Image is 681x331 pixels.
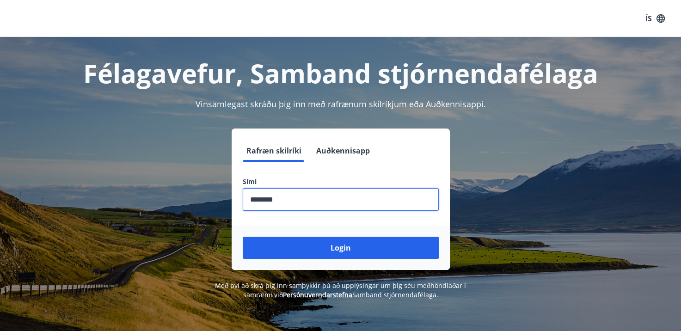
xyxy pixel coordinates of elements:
[243,177,439,186] label: Sími
[215,281,466,299] span: Með því að skrá þig inn samþykkir þú að upplýsingar um þig séu meðhöndlaðar í samræmi við Samband...
[640,10,670,27] button: ÍS
[19,55,663,91] h1: Félagavefur, Samband stjórnendafélaga
[313,140,374,162] button: Auðkennisapp
[243,140,305,162] button: Rafræn skilríki
[196,98,486,110] span: Vinsamlegast skráðu þig inn með rafrænum skilríkjum eða Auðkennisappi.
[243,237,439,259] button: Login
[283,290,352,299] a: Persónuverndarstefna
